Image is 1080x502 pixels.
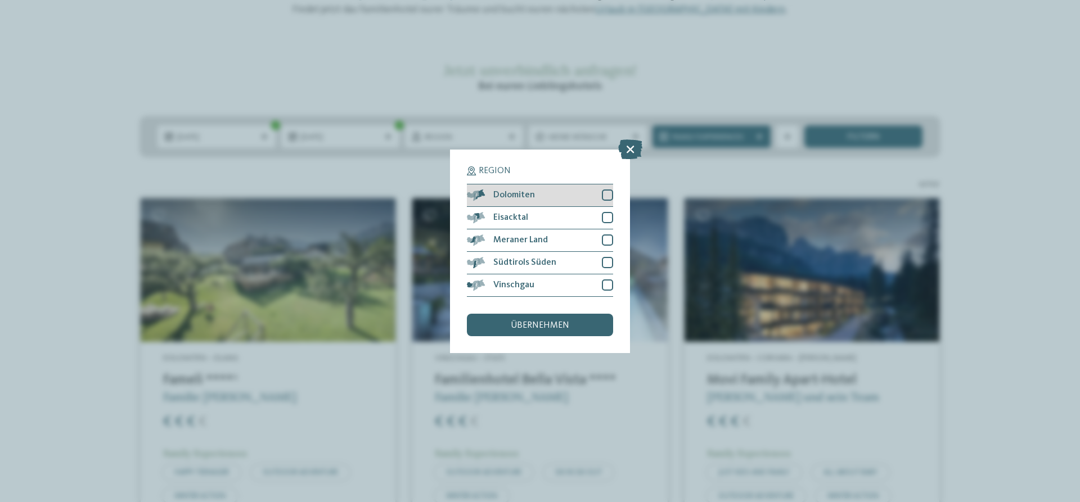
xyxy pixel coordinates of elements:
[493,258,556,267] span: Südtirols Süden
[493,236,548,245] span: Meraner Land
[493,213,528,222] span: Eisacktal
[493,191,535,200] span: Dolomiten
[511,321,569,330] span: übernehmen
[479,166,511,175] span: Region
[493,281,534,290] span: Vinschgau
